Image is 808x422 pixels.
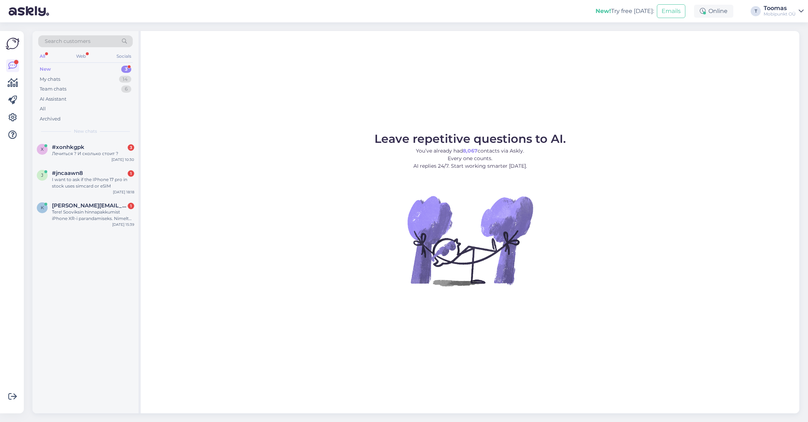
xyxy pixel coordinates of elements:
div: Лечиться ? И сколько стоит ? [52,150,134,157]
div: Tere! Sooviksin hinnapakkumist iPhone XR-i parandamiseks. Nimelt WiFi ja 4G enam ei tööta üldse, ... [52,209,134,222]
a: ToomasMobipunkt OÜ [764,5,804,17]
span: Leave repetitive questions to AI. [374,132,566,146]
div: I want to ask if the IPhone 17 pro in stock uses simcard or eSIM [52,176,134,189]
div: 1 [128,170,134,177]
span: #xonhkgpk [52,144,84,150]
div: 3 [128,144,134,151]
span: k [41,205,44,210]
div: 3 [121,66,131,73]
div: 6 [121,85,131,93]
span: kristofer.ild@gmail.com [52,202,127,209]
img: Askly Logo [6,37,19,50]
span: j [41,172,43,178]
img: No Chat active [405,176,535,305]
span: x [41,146,44,152]
div: All [38,52,47,61]
div: Online [694,5,733,18]
div: [DATE] 15:39 [112,222,134,227]
b: New! [596,8,611,14]
span: New chats [74,128,97,135]
button: Emails [657,4,685,18]
div: My chats [40,76,60,83]
div: AI Assistant [40,96,66,103]
div: Toomas [764,5,796,11]
div: [DATE] 10:30 [111,157,134,162]
span: Search customers [45,38,91,45]
b: 8,067 [463,148,478,154]
div: 14 [119,76,131,83]
div: T [751,6,761,16]
div: [DATE] 18:18 [113,189,134,195]
div: Socials [115,52,133,61]
p: You’ve already had contacts via Askly. Every one counts. AI replies 24/7. Start working smarter [... [374,147,566,170]
div: All [40,105,46,113]
div: 1 [128,203,134,209]
span: #jncaawn8 [52,170,83,176]
div: Archived [40,115,61,123]
div: Team chats [40,85,66,93]
div: New [40,66,51,73]
div: Mobipunkt OÜ [764,11,796,17]
div: Web [75,52,87,61]
div: Try free [DATE]: [596,7,654,16]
